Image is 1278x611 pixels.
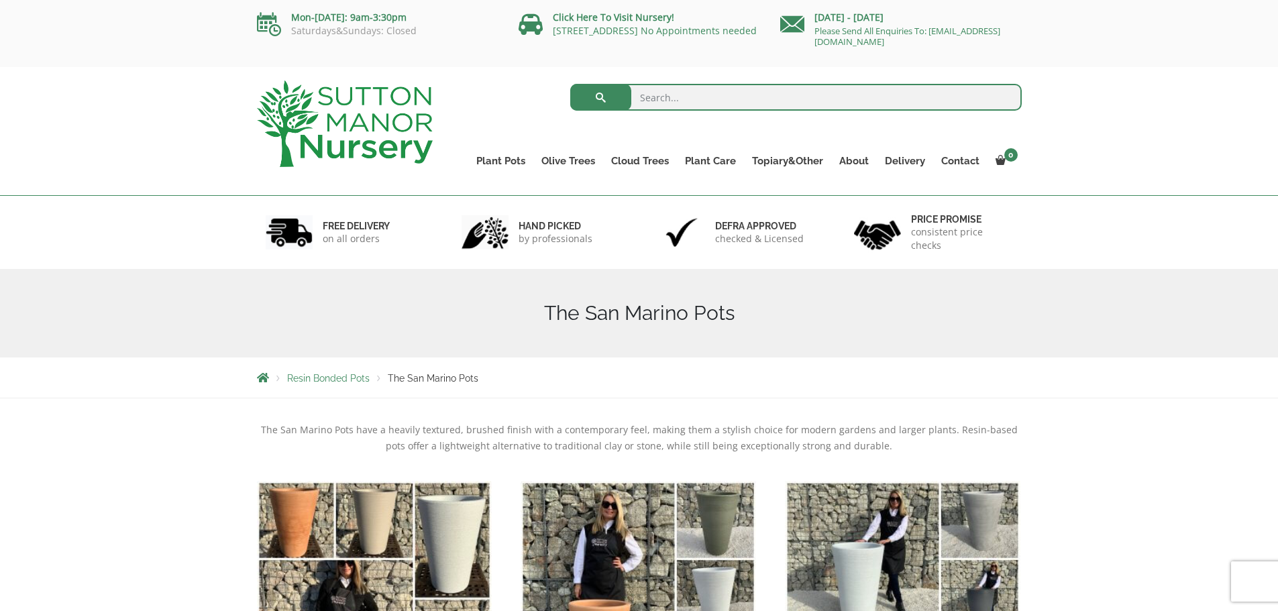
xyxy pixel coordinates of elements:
[854,212,901,253] img: 4.jpg
[553,24,757,37] a: [STREET_ADDRESS] No Appointments needed
[877,152,933,170] a: Delivery
[603,152,677,170] a: Cloud Trees
[257,301,1022,325] h1: The San Marino Pots
[533,152,603,170] a: Olive Trees
[323,220,390,232] h6: FREE DELIVERY
[933,152,988,170] a: Contact
[323,232,390,245] p: on all orders
[257,422,1022,454] p: The San Marino Pots have a heavily textured, brushed finish with a contemporary feel, making them...
[519,220,592,232] h6: hand picked
[257,25,498,36] p: Saturdays&Sundays: Closed
[715,220,804,232] h6: Defra approved
[911,213,1013,225] h6: Price promise
[1004,148,1018,162] span: 0
[257,372,1022,383] nav: Breadcrumbs
[715,232,804,245] p: checked & Licensed
[744,152,831,170] a: Topiary&Other
[287,373,370,384] a: Resin Bonded Pots
[266,215,313,249] img: 1.jpg
[257,80,433,167] img: logo
[911,225,1013,252] p: consistent price checks
[677,152,744,170] a: Plant Care
[988,152,1022,170] a: 0
[462,215,509,249] img: 2.jpg
[570,84,1022,111] input: Search...
[780,9,1022,25] p: [DATE] - [DATE]
[257,9,498,25] p: Mon-[DATE]: 9am-3:30pm
[468,152,533,170] a: Plant Pots
[831,152,877,170] a: About
[814,25,1000,48] a: Please Send All Enquiries To: [EMAIL_ADDRESS][DOMAIN_NAME]
[553,11,674,23] a: Click Here To Visit Nursery!
[388,373,478,384] span: The San Marino Pots
[519,232,592,245] p: by professionals
[658,215,705,249] img: 3.jpg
